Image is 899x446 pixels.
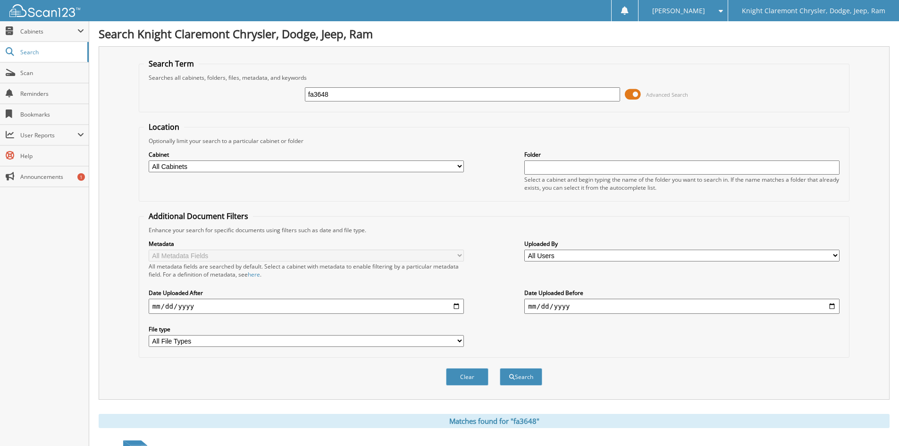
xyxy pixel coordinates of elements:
div: 1 [77,173,85,181]
span: Bookmarks [20,110,84,118]
legend: Search Term [144,59,199,69]
legend: Location [144,122,184,132]
div: Optionally limit your search to a particular cabinet or folder [144,137,844,145]
a: here [248,270,260,278]
legend: Additional Document Filters [144,211,253,221]
div: All metadata fields are searched by default. Select a cabinet with metadata to enable filtering b... [149,262,464,278]
span: Announcements [20,173,84,181]
img: scan123-logo-white.svg [9,4,80,17]
div: Matches found for "fa3648" [99,414,890,428]
input: end [524,299,840,314]
span: Search [20,48,83,56]
label: Cabinet [149,151,464,159]
div: Select a cabinet and begin typing the name of the folder you want to search in. If the name match... [524,176,840,192]
span: Scan [20,69,84,77]
label: Uploaded By [524,240,840,248]
input: start [149,299,464,314]
span: User Reports [20,131,77,139]
label: Date Uploaded After [149,289,464,297]
div: Searches all cabinets, folders, files, metadata, and keywords [144,74,844,82]
h1: Search Knight Claremont Chrysler, Dodge, Jeep, Ram [99,26,890,42]
span: Advanced Search [646,91,688,98]
label: File type [149,325,464,333]
label: Metadata [149,240,464,248]
span: [PERSON_NAME] [652,8,705,14]
label: Date Uploaded Before [524,289,840,297]
button: Clear [446,368,488,386]
label: Folder [524,151,840,159]
span: Knight Claremont Chrysler, Dodge, Jeep, Ram [742,8,885,14]
span: Reminders [20,90,84,98]
span: Help [20,152,84,160]
button: Search [500,368,542,386]
div: Enhance your search for specific documents using filters such as date and file type. [144,226,844,234]
span: Cabinets [20,27,77,35]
